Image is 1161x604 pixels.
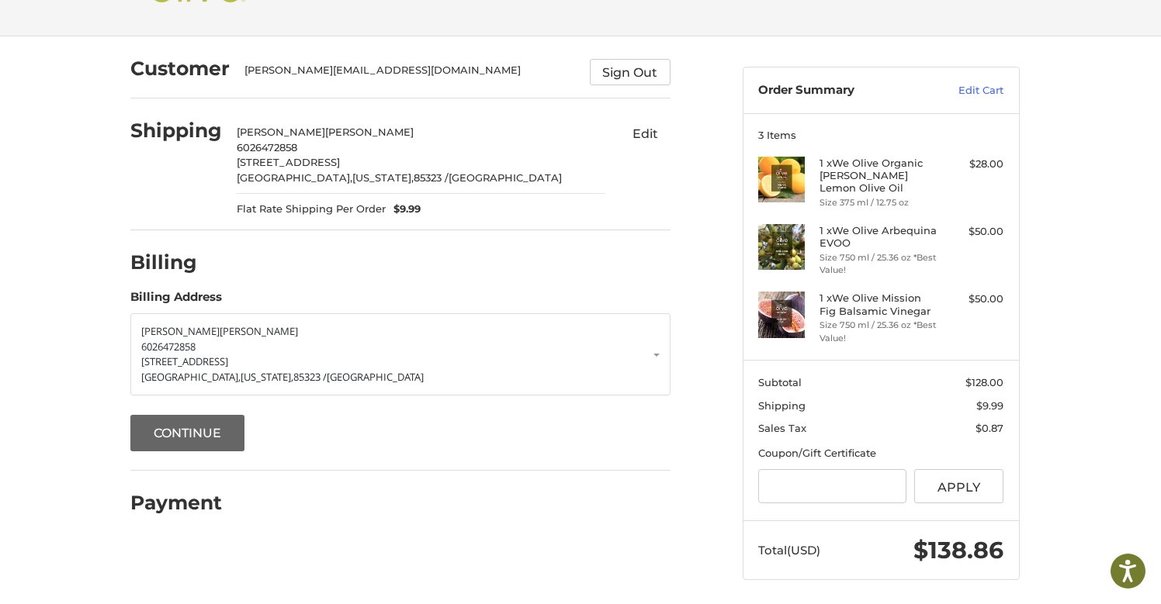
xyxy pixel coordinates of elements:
button: Open LiveChat chat widget [178,20,197,39]
span: $128.00 [965,376,1003,388]
input: Gift Certificate or Coupon Code [758,469,906,504]
button: Continue [130,415,245,451]
span: [PERSON_NAME] [237,126,325,138]
div: $50.00 [942,292,1003,307]
li: Size 750 ml / 25.36 oz *Best Value! [820,319,938,344]
span: [GEOGRAPHIC_DATA] [327,370,424,384]
span: Shipping [758,399,806,412]
h2: Customer [130,57,230,81]
span: $9.99 [386,202,421,217]
div: [PERSON_NAME][EMAIL_ADDRESS][DOMAIN_NAME] [244,63,574,85]
button: Apply [914,469,1004,504]
span: $0.87 [976,422,1003,434]
span: 6026472858 [237,141,297,154]
h4: 1 x We Olive Arbequina EVOO [820,224,938,250]
button: Edit [621,121,671,146]
span: [PERSON_NAME] [325,126,414,138]
span: 6026472858 [141,340,196,354]
button: Sign Out [590,59,671,85]
span: Flat Rate Shipping Per Order [237,202,386,217]
iframe: Google Customer Reviews [1033,562,1161,604]
h2: Billing [130,250,221,274]
span: Total (USD) [758,543,820,557]
span: [STREET_ADDRESS] [237,156,340,168]
legend: Billing Address [130,288,222,313]
span: Sales Tax [758,422,806,434]
h4: 1 x We Olive Mission Fig Balsamic Vinegar [820,292,938,317]
span: [US_STATE], [241,370,293,384]
span: [GEOGRAPHIC_DATA], [141,370,241,384]
span: 85323 / [414,171,449,184]
span: $9.99 [976,399,1003,412]
h3: 3 Items [758,129,1003,141]
span: [GEOGRAPHIC_DATA], [237,171,352,184]
div: Coupon/Gift Certificate [758,446,1003,461]
a: Enter or select a different address [130,313,671,395]
li: Size 375 ml / 12.75 oz [820,196,938,209]
span: [STREET_ADDRESS] [141,354,228,368]
span: [PERSON_NAME] [141,324,220,338]
li: Size 750 ml / 25.36 oz *Best Value! [820,251,938,277]
h3: Order Summary [758,83,925,98]
h4: 1 x We Olive Organic [PERSON_NAME] Lemon Olive Oil [820,157,938,195]
div: $50.00 [942,224,1003,240]
h2: Shipping [130,119,222,143]
span: 85323 / [293,370,327,384]
span: [GEOGRAPHIC_DATA] [449,171,562,184]
span: $138.86 [913,536,1003,564]
h2: Payment [130,491,222,515]
span: [PERSON_NAME] [220,324,298,338]
a: Edit Cart [925,83,1003,98]
p: We're away right now. Please check back later! [22,23,175,36]
span: Subtotal [758,376,802,388]
div: $28.00 [942,157,1003,172]
span: [US_STATE], [352,171,414,184]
